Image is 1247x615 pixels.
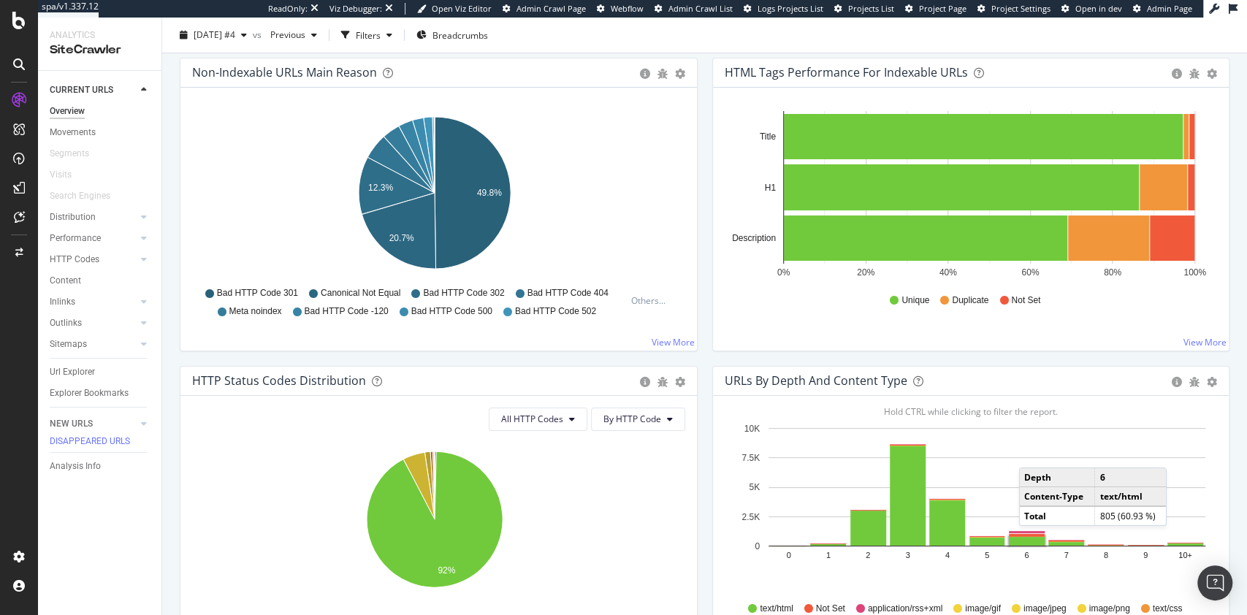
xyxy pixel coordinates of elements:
div: circle-info [1172,377,1182,387]
div: Visits [50,167,72,183]
div: Non-Indexable URLs Main Reason [192,65,377,80]
div: Inlinks [50,294,75,310]
span: Project Settings [991,3,1050,14]
span: Unique [901,294,929,307]
div: gear [1207,69,1217,79]
svg: A chart. [725,419,1210,589]
div: SiteCrawler [50,42,150,58]
span: By HTTP Code [603,413,661,425]
div: NEW URLS [50,416,93,432]
text: 60% [1021,267,1039,278]
a: Webflow [597,3,644,15]
div: Analytics [50,29,150,42]
button: Filters [335,23,398,47]
a: Sitemaps [50,337,137,352]
text: 4 [945,551,949,559]
td: text/html [1094,486,1165,506]
text: 8 [1103,551,1107,559]
div: bug [657,377,668,387]
div: bug [1189,377,1200,387]
span: Previous [264,28,305,41]
div: circle-info [640,69,650,79]
a: Analysis Info [50,459,151,474]
span: Project Page [919,3,966,14]
a: Movements [50,125,151,140]
span: Bad HTTP Code 301 [217,287,298,299]
span: Meta noindex [229,305,281,318]
button: [DATE] #4 [174,23,253,47]
span: Not Set [1011,294,1040,307]
div: URLs by Depth and Content Type [725,373,907,388]
text: 0 [755,541,760,551]
text: 10K [744,424,759,434]
a: Admin Page [1133,3,1192,15]
div: HTTP Status Codes Distribution [192,373,366,388]
span: image/gif [965,603,1001,615]
a: View More [1183,336,1227,348]
div: Movements [50,125,96,140]
span: Not Set [816,603,845,615]
text: 1 [825,551,830,559]
text: 3 [905,551,909,559]
a: Projects List [834,3,894,15]
div: circle-info [1172,69,1182,79]
div: Segments [50,146,89,161]
a: Admin Crawl List [655,3,733,15]
span: text/css [1153,603,1183,615]
span: text/html [760,603,793,615]
button: By HTTP Code [591,408,685,431]
a: DISAPPEARED URLS [50,435,145,449]
button: Breadcrumbs [411,23,494,47]
div: gear [675,69,685,79]
td: 805 (60.93 %) [1094,506,1165,525]
div: bug [657,69,668,79]
a: Url Explorer [50,364,151,380]
svg: A chart. [725,111,1210,280]
text: 40% [939,267,956,278]
a: Explorer Bookmarks [50,386,151,401]
a: CURRENT URLS [50,83,137,98]
svg: A chart. [192,111,677,280]
text: 20.7% [389,233,414,243]
span: Bad HTTP Code 502 [515,305,596,318]
div: gear [1207,377,1217,387]
a: Performance [50,231,137,246]
text: 100% [1183,267,1206,278]
td: 6 [1094,467,1165,486]
a: Project Page [905,3,966,15]
span: Bad HTTP Code 302 [423,287,504,299]
span: Open in dev [1075,3,1122,14]
text: 2.5K [741,511,760,522]
div: Explorer Bookmarks [50,386,129,401]
div: Others... [631,294,672,307]
td: Total [1019,506,1094,525]
span: image/png [1088,603,1129,615]
text: 5 [984,551,988,559]
span: Canonical Not Equal [321,287,400,299]
div: CURRENT URLS [50,83,113,98]
div: Sitemaps [50,337,87,352]
span: All HTTP Codes [501,413,563,425]
text: 7 [1064,551,1068,559]
text: Title [759,131,776,142]
div: Filters [356,28,381,41]
a: Content [50,273,151,289]
button: Previous [264,23,323,47]
div: bug [1189,69,1200,79]
svg: A chart. [192,443,677,612]
span: Projects List [848,3,894,14]
span: Open Viz Editor [432,3,492,14]
div: Overview [50,104,85,119]
div: Viz Debugger: [329,3,382,15]
a: HTTP Codes [50,252,137,267]
text: 0% [777,267,790,278]
a: Logs Projects List [744,3,823,15]
div: Analysis Info [50,459,101,474]
span: Bad HTTP Code -120 [305,305,389,318]
text: 0 [786,551,790,559]
div: Outlinks [50,316,82,331]
div: Search Engines [50,188,110,204]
